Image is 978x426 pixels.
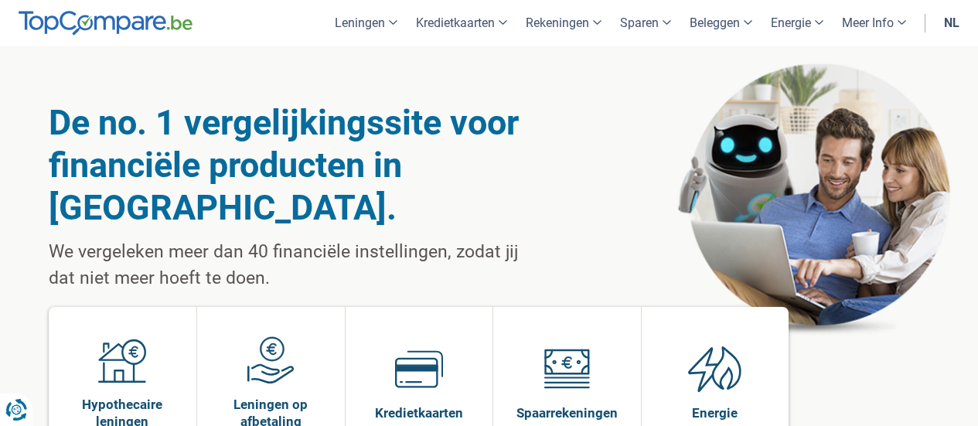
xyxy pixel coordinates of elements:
[247,336,295,384] img: Leningen op afbetaling
[688,345,742,393] img: Energie
[692,404,738,421] span: Energie
[543,345,591,393] img: Spaarrekeningen
[375,404,463,421] span: Kredietkaarten
[19,11,193,36] img: TopCompare
[49,101,533,229] h1: De no. 1 vergelijkingssite voor financiële producten in [GEOGRAPHIC_DATA].
[98,336,146,384] img: Hypothecaire leningen
[395,345,443,393] img: Kredietkaarten
[49,239,533,291] p: We vergeleken meer dan 40 financiële instellingen, zodat jij dat niet meer hoeft te doen.
[516,404,618,421] span: Spaarrekeningen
